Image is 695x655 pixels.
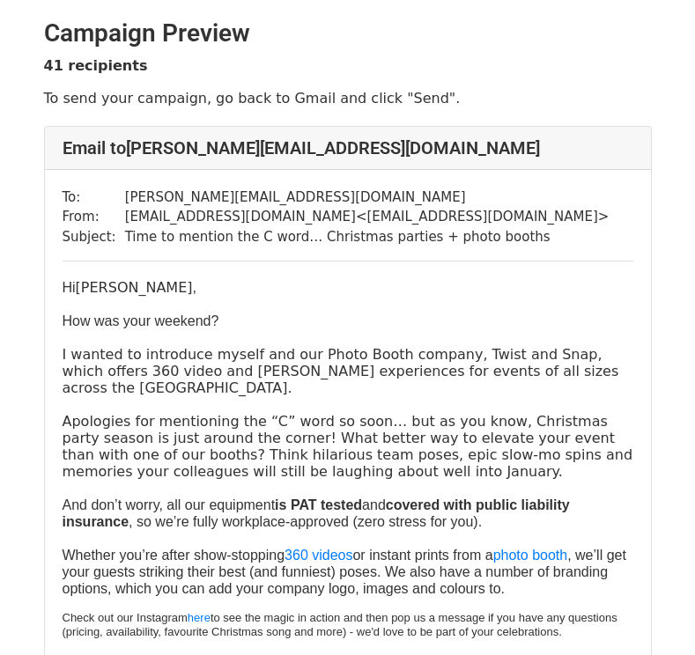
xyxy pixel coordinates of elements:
a: 360 videos [285,548,352,563]
p: I wanted to introduce myself and our Photo Booth company, Twist and Snap, which offers 360 video ... [63,346,633,480]
span: to see the magic in action and then pop us a message if you have any questions (pricing, availabi... [63,611,617,638]
td: Time to mention the C word… Christmas parties + photo booths [125,227,610,247]
font: , [193,280,196,295]
td: [EMAIL_ADDRESS][DOMAIN_NAME] < [EMAIL_ADDRESS][DOMAIN_NAME] > [125,207,610,227]
p: [PERSON_NAME] [63,279,633,296]
b: covered with public liability insurance [63,497,570,529]
p: To send your campaign, go back to Gmail and click "Send". [44,89,652,107]
td: [PERSON_NAME][EMAIL_ADDRESS][DOMAIN_NAME] [125,188,610,208]
font: How was your weekend? [63,313,219,328]
font: And don’t worry, all our equipment and , so we’re fully workplace-approved (zero stress for you). [63,497,570,529]
font: Whether you’re after show-stopping or instant prints from a , we’ll get your guests striking thei... [63,548,626,596]
td: To: [63,188,125,208]
font: Hi [63,280,76,295]
h4: Email to [PERSON_NAME][EMAIL_ADDRESS][DOMAIN_NAME] [63,137,633,158]
td: From: [63,207,125,227]
a: here [188,611,211,624]
h2: Campaign Preview [44,18,652,48]
strong: 41 recipients [44,57,148,74]
b: is PAT tested [275,497,362,512]
span: Check out our Instagram [63,611,188,624]
a: photo booth [493,548,568,563]
td: Subject: [63,227,125,247]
